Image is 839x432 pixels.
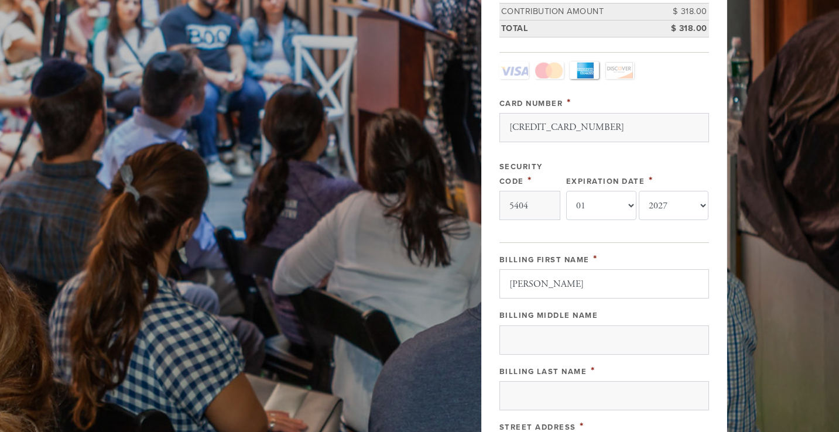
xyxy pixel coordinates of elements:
[499,20,656,37] td: Total
[528,174,532,187] span: This field is required.
[499,162,543,186] label: Security Code
[499,61,529,79] a: Visa
[639,191,709,220] select: Expiration Date year
[656,4,709,20] td: $ 318.00
[649,174,653,187] span: This field is required.
[605,61,634,79] a: Discover
[499,311,598,320] label: Billing Middle Name
[499,4,656,20] td: Contribution Amount
[567,96,571,109] span: This field is required.
[535,61,564,79] a: MasterCard
[566,177,645,186] label: Expiration Date
[499,255,590,265] label: Billing First Name
[499,423,576,432] label: Street Address
[499,367,587,376] label: Billing Last Name
[566,191,636,220] select: Expiration Date month
[499,99,563,108] label: Card Number
[593,252,598,265] span: This field is required.
[656,20,709,37] td: $ 318.00
[570,61,599,79] a: Amex
[591,364,595,377] span: This field is required.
